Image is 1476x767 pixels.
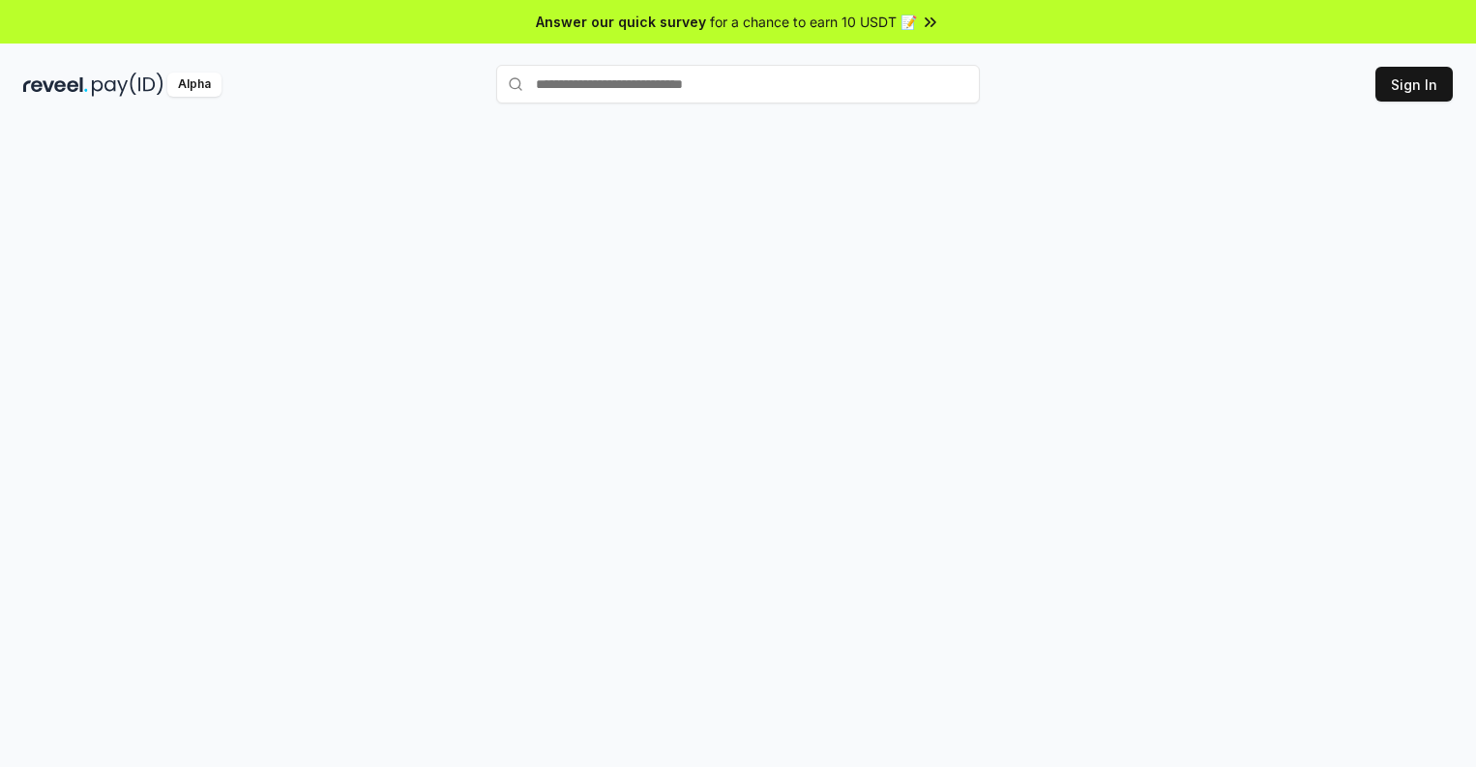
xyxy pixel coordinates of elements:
[536,12,706,32] span: Answer our quick survey
[710,12,917,32] span: for a chance to earn 10 USDT 📝
[1375,67,1453,102] button: Sign In
[23,73,88,97] img: reveel_dark
[92,73,163,97] img: pay_id
[167,73,221,97] div: Alpha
